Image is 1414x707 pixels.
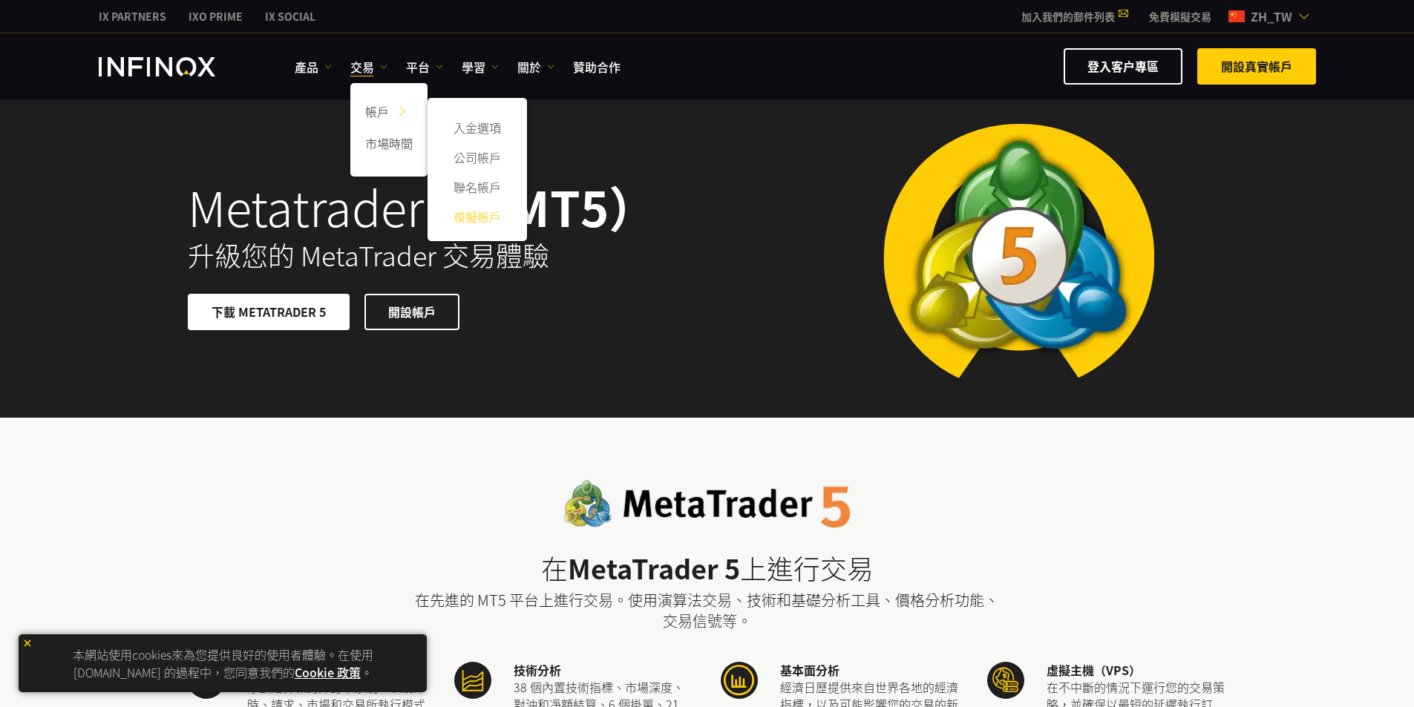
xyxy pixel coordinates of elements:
img: Meta Trader 5 [871,93,1166,418]
img: Meta Trader 5 logo [563,480,851,528]
a: 加入我們的郵件列表 [1010,9,1138,24]
a: 模擬帳戶 [442,202,512,231]
strong: 技術分析 [514,661,561,679]
img: Meta Trader 5 icon [987,662,1024,699]
h2: 在 上進行交易 [410,552,1004,584]
a: 學習 [462,58,499,76]
img: yellow close icon [22,638,33,648]
strong: 基本面分析 [780,661,839,679]
a: 贊助合作 [573,58,621,76]
a: 開設真實帳戶 [1197,48,1316,85]
p: 本網站使用cookies來為您提供良好的使用者體驗。在使用 [DOMAIN_NAME] 的過程中，您同意我們的 。 [26,642,419,685]
a: 聯名帳戶 [442,172,512,202]
a: INFINOX MENU [1138,9,1222,24]
a: 交易 [350,58,387,76]
a: 下載 METATRADER 5 [188,294,350,330]
a: INFINOX [177,9,254,24]
a: 開設帳戶 [364,294,459,330]
a: 關於 [517,58,554,76]
a: INFINOX [254,9,327,24]
a: Cookie 政策 [295,663,361,681]
span: zh_tw [1245,7,1298,25]
a: 公司帳戶 [442,142,512,172]
strong: MetaTrader 5 [568,548,740,587]
h2: 升級您的 MetaTrader 交易體驗 [188,239,687,272]
a: 帳戶 [350,98,428,130]
h1: Metatrader 5 [188,181,687,231]
a: 入金選項 [442,113,512,142]
img: Meta Trader 5 icon [721,662,758,699]
a: INFINOX Logo [99,57,250,76]
a: 平台 [406,58,443,76]
a: 登入客户專區 [1064,48,1182,85]
img: Meta Trader 5 icon [454,662,491,699]
a: INFINOX [88,9,177,24]
strong: （MT5） [460,171,657,241]
strong: 虛擬主機（VPS） [1047,661,1141,679]
p: 在先進的 MT5 平台上進行交易。使用演算法交易、技術和基礎分析工具、價格分析功能、交易信號等。 [410,590,1004,631]
a: 產品 [295,58,332,76]
a: 市場時間 [350,130,428,162]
